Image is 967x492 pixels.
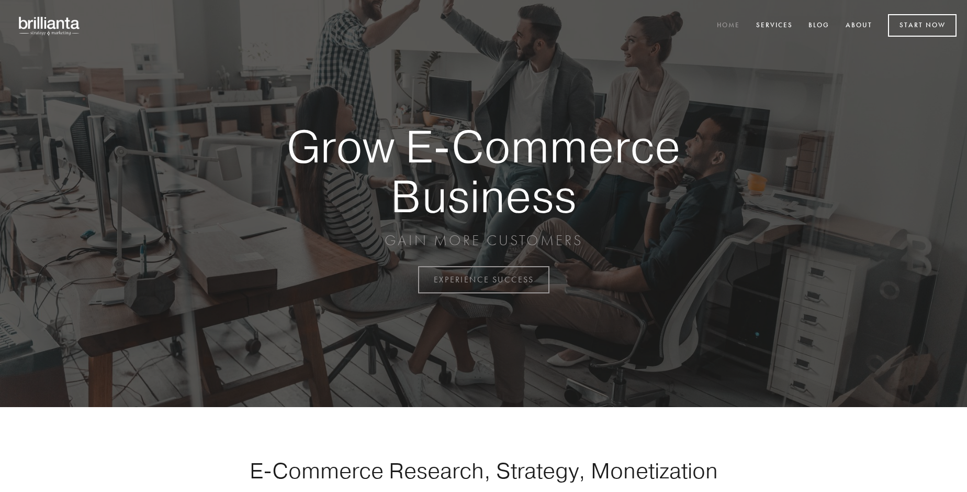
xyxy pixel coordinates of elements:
a: Services [749,17,800,35]
a: Home [710,17,747,35]
a: Start Now [888,14,957,37]
p: GAIN MORE CUSTOMERS [250,231,717,250]
a: About [839,17,879,35]
a: EXPERIENCE SUCCESS [418,266,549,293]
a: Blog [802,17,836,35]
img: brillianta - research, strategy, marketing [10,10,89,41]
h1: E-Commerce Research, Strategy, Monetization [217,457,750,484]
strong: Grow E-Commerce Business [250,122,717,221]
